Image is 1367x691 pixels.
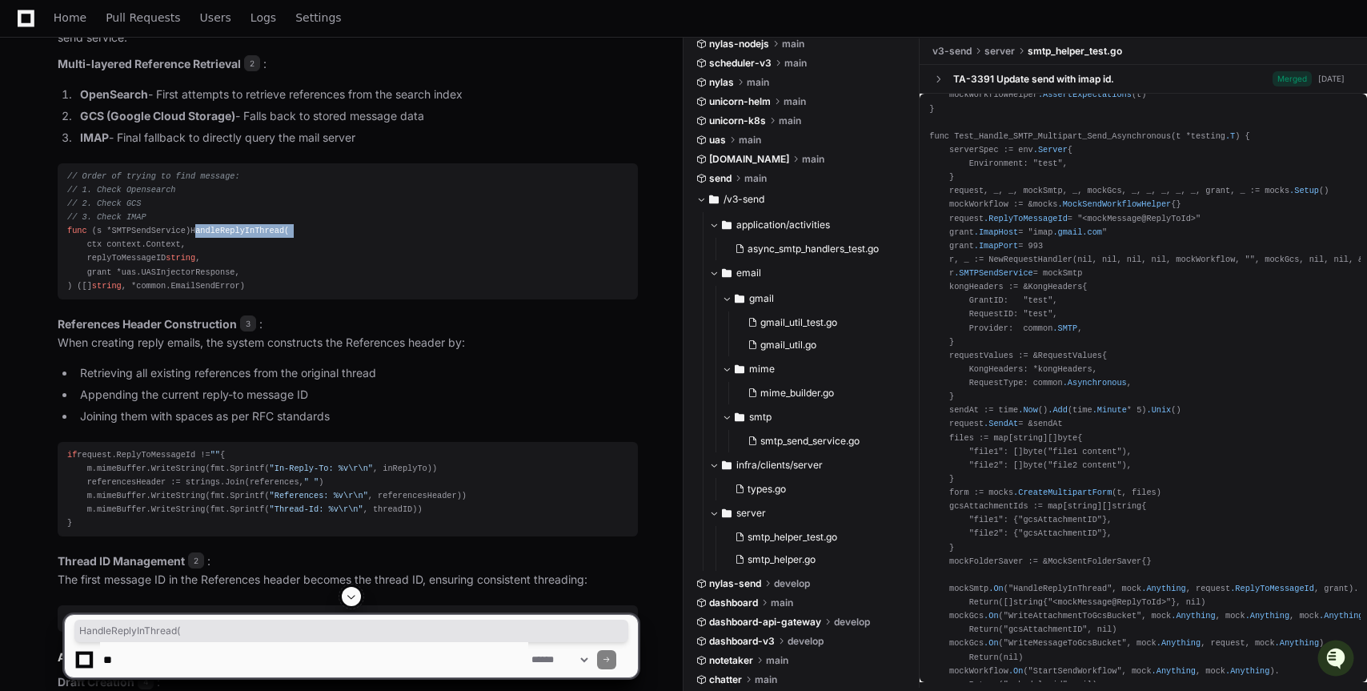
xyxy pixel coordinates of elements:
span: main [784,57,807,70]
span: unicorn-k8s [709,114,766,127]
span: main [802,153,824,166]
span: Pull Requests [106,13,180,22]
button: smtp_send_service.go [741,430,898,452]
button: /v3-send [696,187,908,212]
span: uas [709,134,726,147]
span: smtp_helper_test.go [1028,45,1122,58]
span: Home [54,13,86,22]
span: .ImapHost [974,227,1018,237]
p: : [58,55,638,74]
span: server [736,507,766,520]
span: Logs [251,13,276,22]
span: mime_builder.go [760,387,834,400]
span: Pylon [159,168,194,180]
div: request.ReplyToMessageId != { m.mimeBuffer.WriteString(fmt.Sprintf( , inReplyTo)) referencesHeade... [67,448,628,531]
span: smtp_helper_test.go [748,531,837,544]
span: // 2. Check GCS [67,199,141,208]
div: Welcome [16,64,291,90]
svg: Directory [722,215,732,235]
p: : When creating reply emails, the system constructs the References header by: [58,315,638,352]
span: develop [774,577,810,590]
span: "References: %v\r\n" [270,491,368,500]
svg: Directory [735,360,744,379]
button: Start new chat [272,124,291,143]
li: Appending the current reply-to message ID [75,386,638,404]
span: .AssertExpectations [1038,90,1132,99]
span: infra/clients/server [736,459,823,472]
div: HandleReplyInThread( ctx context.Context, replyToMessageID , grant *uas.UASInjectorResponse, ) ([... [67,170,628,293]
span: nylas-nodejs [709,38,769,50]
button: smtp_helper.go [728,548,898,571]
button: infra/clients/server [709,452,908,478]
button: gmail_util.go [741,334,898,356]
span: smtp_helper.go [748,553,816,566]
span: main [744,172,767,185]
span: // Order of trying to find message: [67,171,240,181]
span: main [779,114,801,127]
strong: OpenSearch [80,87,148,101]
span: string [166,253,195,263]
span: 2 [188,552,204,568]
span: .Asynchronous [1063,378,1127,388]
span: smtp_send_service.go [760,435,860,448]
span: smtp [749,411,772,424]
span: 3 [240,315,256,331]
div: We're available if you need us! [54,135,202,148]
button: mime [722,356,908,382]
span: .ImapPort [974,241,1018,251]
span: .Unix [1146,405,1171,415]
span: Settings [295,13,341,22]
span: .Now [1018,405,1038,415]
span: func [67,226,87,235]
button: gmail_util_test.go [741,311,898,334]
span: // 1. Check Opensearch [67,185,176,195]
svg: Directory [735,408,744,427]
li: Retrieving all existing references from the original thread [75,364,638,383]
div: [DATE] [1318,73,1345,85]
span: if [67,450,77,460]
strong: Thread ID Management [58,554,185,568]
svg: Directory [709,190,719,209]
span: v3-send [932,45,972,58]
span: string [92,281,122,291]
svg: Directory [722,456,732,475]
span: .T [1225,131,1235,141]
button: mime_builder.go [741,382,898,404]
li: Joining them with spaces as per RFC standards [75,408,638,426]
button: types.go [728,478,898,500]
span: types.go [748,483,786,496]
button: email [709,260,908,286]
span: .SendAt [984,419,1018,428]
span: Users [200,13,231,22]
span: Merged [1273,71,1312,86]
span: .CreateMultipartForm [1013,488,1112,497]
svg: Directory [735,289,744,308]
span: gmail_util.go [760,339,816,352]
span: main [739,134,761,147]
span: " " [304,477,319,487]
span: nylas-send [709,577,761,590]
span: .SMTPSendService [954,268,1033,278]
button: application/activities [709,212,908,238]
span: nylas [709,76,734,89]
span: .com [1082,227,1102,237]
img: PlayerZero [16,16,48,48]
span: .ReplyToMessageId [1230,584,1314,593]
span: async_smtp_handlers_test.go [748,243,879,255]
p: : The first message ID in the References header becomes the thread ID, ensuring consistent thread... [58,552,638,589]
strong: References Header Construction [58,317,237,331]
button: smtp_helper_test.go [728,526,898,548]
iframe: Open customer support [1316,638,1359,681]
div: TA-3391 Update send with imap id. [953,73,1114,86]
span: HandleReplyInThread( [79,625,623,637]
button: smtp [722,404,908,430]
span: (s *SMTPSendService) [92,226,190,235]
a: Powered byPylon [113,167,194,180]
li: - Final fallback to directly query the mail server [75,129,638,147]
span: "In-Reply-To: %v\r\n" [270,464,373,473]
span: main [747,76,769,89]
svg: Directory [722,263,732,283]
span: email [736,267,761,279]
li: - First attempts to retrieve references from the search index [75,86,638,104]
